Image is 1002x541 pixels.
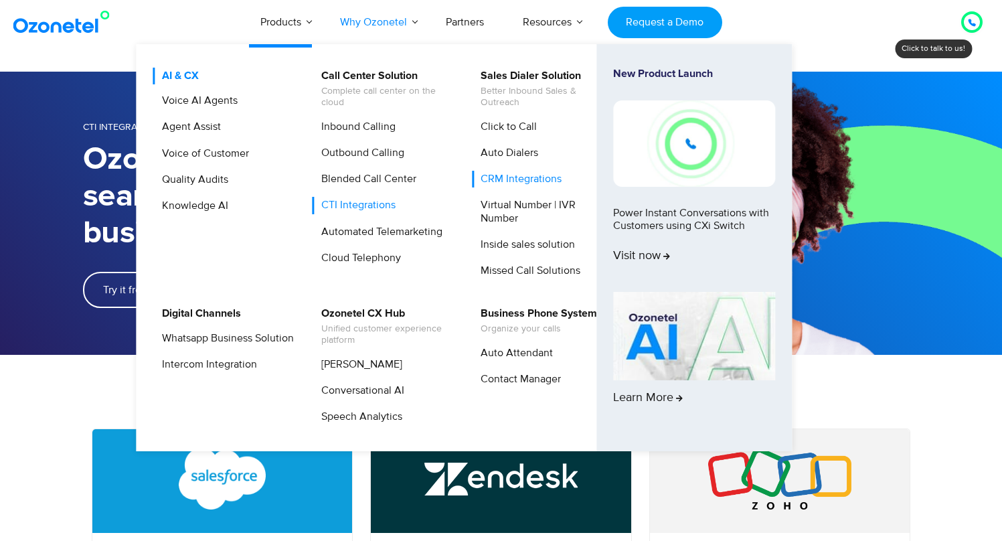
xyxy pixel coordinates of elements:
[313,356,404,373] a: [PERSON_NAME]
[103,285,147,295] span: Try it free
[472,262,582,279] a: Missed Call Solutions
[313,224,444,240] a: Automated Telemarketing
[472,145,540,161] a: Auto Dialers
[313,408,404,425] a: Speech Analytics
[153,145,251,162] a: Voice of Customer
[472,236,577,253] a: Inside sales solution
[472,68,614,110] a: Sales Dialer SolutionBetter Inbound Sales & Outreach
[146,448,299,510] img: Salesforce CTI Integration with Call Center Software
[472,197,614,226] a: Virtual Number | IVR Number
[313,119,398,135] a: Inbound Calling
[153,171,230,188] a: Quality Audits
[153,68,201,84] a: AI & CX
[481,86,612,108] span: Better Inbound Sales & Outreach
[472,171,564,187] a: CRM Integrations
[313,68,455,110] a: Call Center SolutionComplete call center on the cloud
[153,330,296,347] a: Whatsapp Business Solution
[613,100,775,186] img: New-Project-17.png
[472,345,555,362] a: Auto Attendant
[472,119,539,135] a: Click to Call
[613,68,775,287] a: New Product LaunchPower Instant Conversations with Customers using CXi SwitchVisit now
[613,292,775,380] img: AI
[321,86,453,108] span: Complete call center on the cloud
[83,141,501,252] h1: Ozonetel works seamlessly with other business tools
[472,371,563,388] a: Contact Manager
[321,323,453,346] span: Unified customer experience platform
[424,448,578,510] img: Zendesk Call Center Integration
[613,391,683,406] span: Learn More
[613,292,775,429] a: Learn More
[613,249,670,264] span: Visit now
[153,92,240,109] a: Voice AI Agents
[313,197,398,214] a: CTI Integrations
[472,305,599,337] a: Business Phone SystemOrganize your calls
[481,323,597,335] span: Organize your calls
[153,119,223,135] a: Agent Assist
[313,145,406,161] a: Outbound Calling
[153,356,259,373] a: Intercom Integration
[153,305,243,322] a: Digital Channels
[313,250,403,266] a: Cloud Telephony
[83,272,167,308] a: Try it free
[608,7,722,38] a: Request a Demo
[313,305,455,348] a: Ozonetel CX HubUnified customer experience platform
[83,121,163,133] span: CTI Integrations
[313,171,418,187] a: Blended Call Center
[153,198,230,214] a: Knowledge AI
[313,382,406,399] a: Conversational AI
